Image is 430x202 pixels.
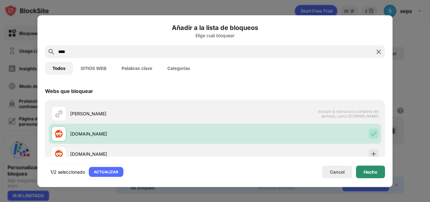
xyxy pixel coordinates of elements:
[45,23,385,32] h6: Añadir a la lista de bloqueos
[70,151,215,157] div: [DOMAIN_NAME]
[70,110,215,117] div: [PERSON_NAME]
[45,62,73,74] button: Todos
[375,48,382,55] img: search-close
[55,110,63,117] img: url.svg
[48,48,55,55] img: search.svg
[55,130,63,137] img: favicons
[45,33,385,38] div: Elige cuál bloquear
[364,169,377,174] div: Hecho
[45,88,93,94] div: Webs que bloquear
[73,62,114,74] button: SITIOS WEB
[114,62,160,74] button: Palabras clave
[314,109,379,118] span: Incluye la estructura completa del dominio, como [DOMAIN_NAME]
[94,169,118,175] div: ACTUALIZAR
[330,169,345,175] div: Cancel
[55,150,63,158] img: favicons
[50,169,85,175] div: 1/2 seleccionado
[70,130,215,137] div: [DOMAIN_NAME]
[160,62,198,74] button: Categorías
